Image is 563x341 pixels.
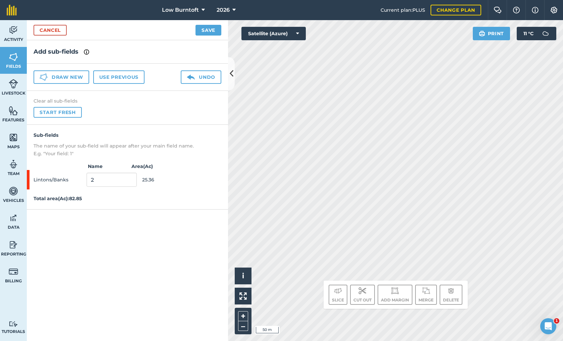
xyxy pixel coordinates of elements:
[329,285,347,305] button: Slice
[142,173,192,186] span: 25.36
[381,6,425,14] span: Current plan : PLUS
[532,6,539,14] img: svg+xml;base64,PHN2ZyB4bWxucz0iaHR0cDovL3d3dy53My5vcmcvMjAwMC9zdmciIHdpZHRoPSIxNyIgaGVpZ2h0PSIxNy...
[242,272,244,280] span: i
[334,287,342,295] img: svg+xml;base64,PD94bWwgdmVyc2lvbj0iMS4wIiBlbmNvZGluZz0idXRmLTgiPz4KPCEtLSBHZW5lcmF0b3I6IEFkb2JlIE...
[350,285,375,305] button: Cut out
[540,318,556,334] iframe: Intercom live chat
[494,7,502,13] img: Two speech bubbles overlapping with the left bubble in the forefront
[34,47,221,57] h2: Add sub-fields
[34,150,221,157] p: E.g. "Your field: 1"
[523,27,533,40] span: 11 ° C
[9,159,18,169] img: svg+xml;base64,PD94bWwgdmVyc2lvbj0iMS4wIiBlbmNvZGluZz0idXRmLTgiPz4KPCEtLSBHZW5lcmF0b3I6IEFkb2JlIE...
[415,285,437,305] button: Merge
[9,321,18,327] img: svg+xml;base64,PD94bWwgdmVyc2lvbj0iMS4wIiBlbmNvZGluZz0idXRmLTgiPz4KPCEtLSBHZW5lcmF0b3I6IEFkb2JlIE...
[9,213,18,223] img: svg+xml;base64,PD94bWwgdmVyc2lvbj0iMS4wIiBlbmNvZGluZz0idXRmLTgiPz4KPCEtLSBHZW5lcmF0b3I6IEFkb2JlIE...
[34,70,89,84] button: Draw new
[7,5,17,15] img: fieldmargin Logo
[422,287,430,295] img: svg+xml;base64,PD94bWwgdmVyc2lvbj0iMS4wIiBlbmNvZGluZz0idXRmLTgiPz4KPCEtLSBHZW5lcmF0b3I6IEFkb2JlIE...
[235,268,251,284] button: i
[378,285,412,305] button: Add margin
[181,70,221,84] button: Undo
[9,106,18,116] img: svg+xml;base64,PHN2ZyB4bWxucz0iaHR0cDovL3d3dy53My5vcmcvMjAwMC9zdmciIHdpZHRoPSI1NiIgaGVpZ2h0PSI2MC...
[512,7,520,13] img: A question mark icon
[34,131,221,139] h4: Sub-fields
[195,25,221,36] button: Save
[34,107,82,118] button: Start fresh
[391,287,399,295] img: svg+xml;base64,PD94bWwgdmVyc2lvbj0iMS4wIiBlbmNvZGluZz0idXRmLTgiPz4KPCEtLSBHZW5lcmF0b3I6IEFkb2JlIE...
[9,240,18,250] img: svg+xml;base64,PD94bWwgdmVyc2lvbj0iMS4wIiBlbmNvZGluZz0idXRmLTgiPz4KPCEtLSBHZW5lcmF0b3I6IEFkb2JlIE...
[9,25,18,35] img: svg+xml;base64,PD94bWwgdmVyc2lvbj0iMS4wIiBlbmNvZGluZz0idXRmLTgiPz4KPCEtLSBHZW5lcmF0b3I6IEFkb2JlIE...
[127,163,228,170] strong: Area ( Ac )
[84,48,89,56] img: svg+xml;base64,PHN2ZyB4bWxucz0iaHR0cDovL3d3dy53My5vcmcvMjAwMC9zdmciIHdpZHRoPSIxNyIgaGVpZ2h0PSIxNy...
[473,27,510,40] button: Print
[517,27,556,40] button: 11 °C
[440,285,462,305] button: Delete
[34,195,82,202] strong: Total area ( Ac ): 82.85
[358,287,367,295] img: svg+xml;base64,PD94bWwgdmVyc2lvbj0iMS4wIiBlbmNvZGluZz0idXRmLTgiPz4KPCEtLSBHZW5lcmF0b3I6IEFkb2JlIE...
[239,292,247,300] img: Four arrows, one pointing top left, one top right, one bottom right and the last bottom left
[9,186,18,196] img: svg+xml;base64,PD94bWwgdmVyc2lvbj0iMS4wIiBlbmNvZGluZz0idXRmLTgiPz4KPCEtLSBHZW5lcmF0b3I6IEFkb2JlIE...
[34,142,221,150] p: The name of your sub-field will appear after your main field name.
[187,73,195,81] img: svg+xml;base64,PD94bWwgdmVyc2lvbj0iMS4wIiBlbmNvZGluZz0idXRmLTgiPz4KPCEtLSBHZW5lcmF0b3I6IEFkb2JlIE...
[448,287,454,295] img: svg+xml;base64,PHN2ZyB4bWxucz0iaHR0cDovL3d3dy53My5vcmcvMjAwMC9zdmciIHdpZHRoPSIxOCIgaGVpZ2h0PSIyNC...
[9,52,18,62] img: svg+xml;base64,PHN2ZyB4bWxucz0iaHR0cDovL3d3dy53My5vcmcvMjAwMC9zdmciIHdpZHRoPSI1NiIgaGVpZ2h0PSI2MC...
[238,311,248,321] button: +
[217,6,230,14] span: 2026
[34,98,221,104] h4: Clear all sub-fields
[34,173,84,186] span: Lintons/Banks
[162,6,199,14] span: Low Burntoft
[554,318,559,324] span: 1
[34,25,67,36] a: Cancel
[431,5,481,15] a: Change plan
[238,321,248,331] button: –
[9,267,18,277] img: svg+xml;base64,PD94bWwgdmVyc2lvbj0iMS4wIiBlbmNvZGluZz0idXRmLTgiPz4KPCEtLSBHZW5lcmF0b3I6IEFkb2JlIE...
[27,170,228,189] div: Lintons/Banks25.36
[241,27,306,40] button: Satellite (Azure)
[93,70,145,84] button: Use previous
[9,79,18,89] img: svg+xml;base64,PD94bWwgdmVyc2lvbj0iMS4wIiBlbmNvZGluZz0idXRmLTgiPz4KPCEtLSBHZW5lcmF0b3I6IEFkb2JlIE...
[539,27,552,40] img: svg+xml;base64,PD94bWwgdmVyc2lvbj0iMS4wIiBlbmNvZGluZz0idXRmLTgiPz4KPCEtLSBHZW5lcmF0b3I6IEFkb2JlIE...
[77,163,127,170] strong: Name
[550,7,558,13] img: A cog icon
[479,30,485,38] img: svg+xml;base64,PHN2ZyB4bWxucz0iaHR0cDovL3d3dy53My5vcmcvMjAwMC9zdmciIHdpZHRoPSIxOSIgaGVpZ2h0PSIyNC...
[9,132,18,143] img: svg+xml;base64,PHN2ZyB4bWxucz0iaHR0cDovL3d3dy53My5vcmcvMjAwMC9zdmciIHdpZHRoPSI1NiIgaGVpZ2h0PSI2MC...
